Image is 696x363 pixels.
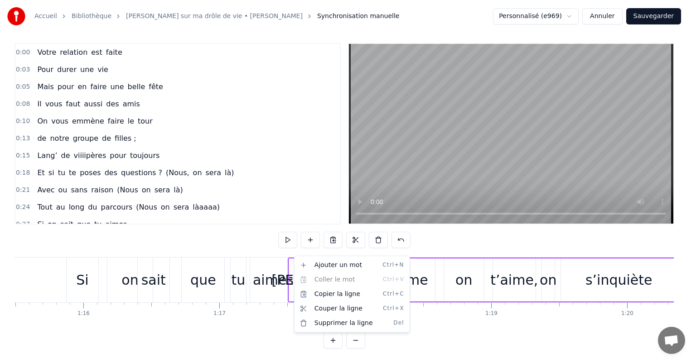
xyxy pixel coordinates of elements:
[296,258,408,272] div: Ajouter un mot
[383,305,404,312] span: Ctrl+X
[382,262,404,269] span: Ctrl+N
[296,287,408,301] div: Copier la ligne
[393,320,404,327] span: Del
[296,301,408,316] div: Couper la ligne
[383,291,404,298] span: Ctrl+C
[296,316,408,330] div: Supprimer la ligne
